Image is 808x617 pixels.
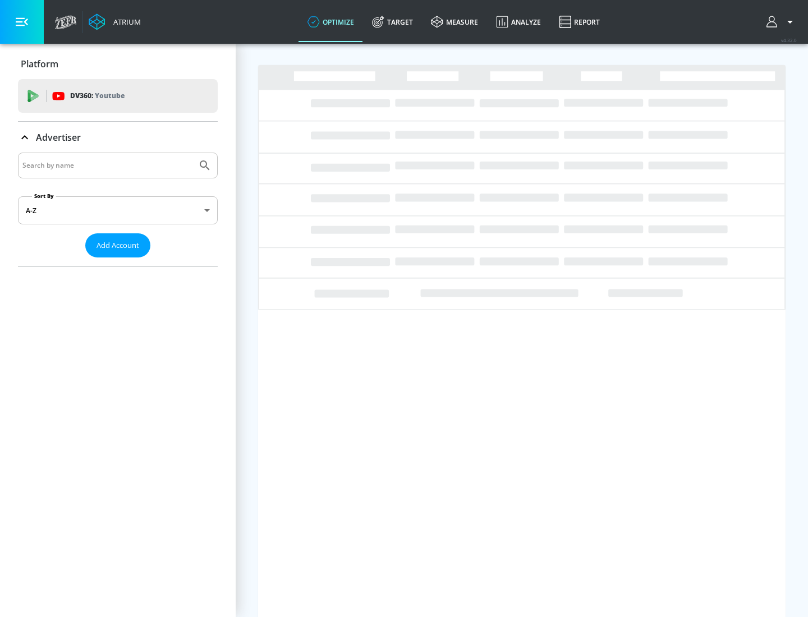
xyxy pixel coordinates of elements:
a: Report [550,2,609,42]
a: Analyze [487,2,550,42]
a: measure [422,2,487,42]
div: Atrium [109,17,141,27]
a: Atrium [89,13,141,30]
div: Platform [18,48,218,80]
span: Add Account [97,239,139,252]
p: Youtube [95,90,125,102]
p: Platform [21,58,58,70]
a: Target [363,2,422,42]
p: DV360: [70,90,125,102]
p: Advertiser [36,131,81,144]
input: Search by name [22,158,192,173]
button: Add Account [85,233,150,257]
label: Sort By [32,192,56,200]
div: Advertiser [18,122,218,153]
span: v 4.32.0 [781,37,797,43]
a: optimize [299,2,363,42]
div: A-Z [18,196,218,224]
div: Advertiser [18,153,218,266]
div: DV360: Youtube [18,79,218,113]
nav: list of Advertiser [18,257,218,266]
